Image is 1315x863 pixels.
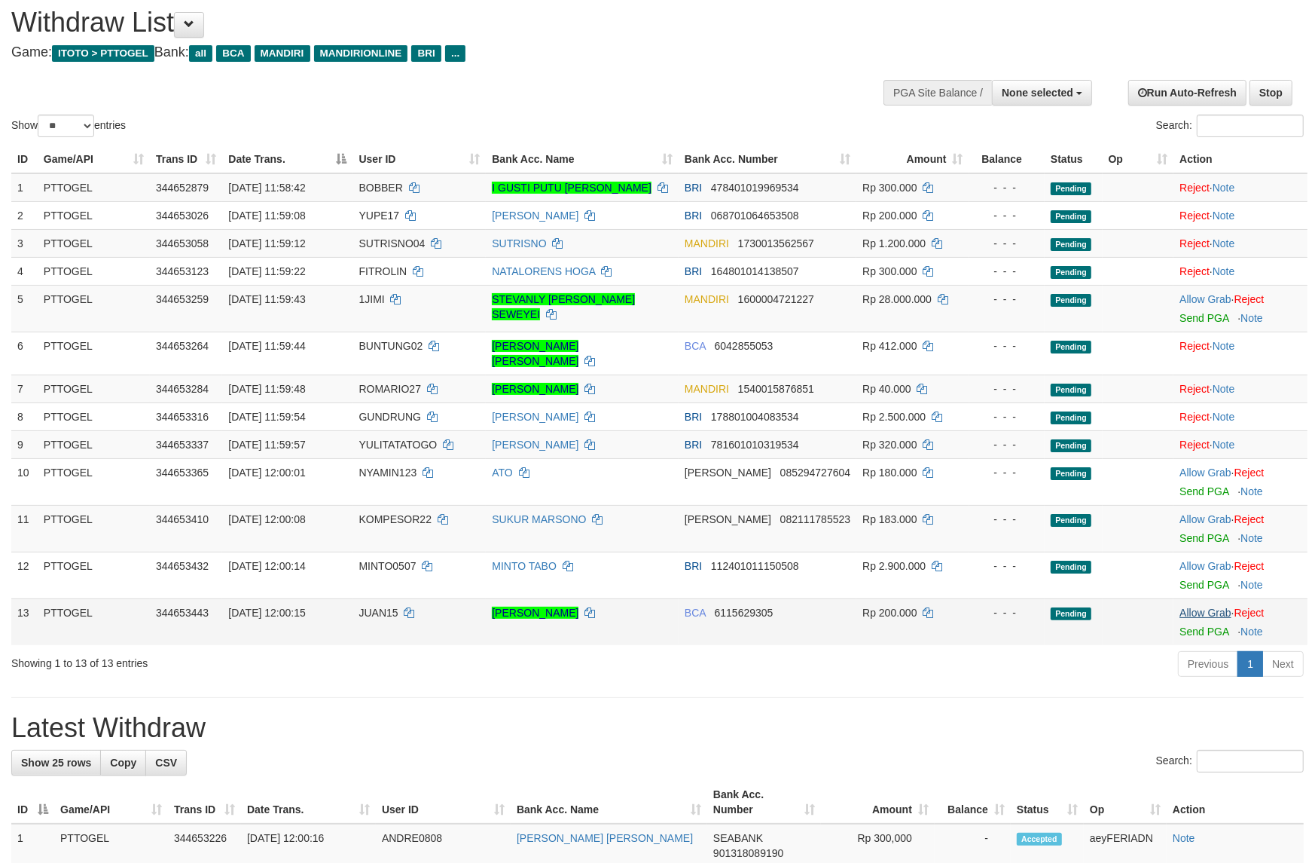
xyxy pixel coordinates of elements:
span: Copy 781601010319534 to clipboard [711,439,799,451]
span: · [1179,560,1234,572]
a: Note [1213,237,1235,249]
a: Reject [1234,560,1265,572]
td: PTTOGEL [38,458,150,505]
span: [DATE] 11:59:57 [228,439,305,451]
a: Reject [1179,411,1210,423]
td: PTTOGEL [38,375,150,402]
td: PTTOGEL [38,598,150,645]
a: Note [1240,485,1263,497]
span: [DATE] 12:00:14 [228,560,305,572]
a: Allow Grab [1179,560,1231,572]
a: Reject [1179,383,1210,395]
td: · [1173,598,1307,645]
span: 344653410 [156,513,209,525]
span: BUNTUNG02 [359,340,423,352]
span: BRI [685,210,702,222]
th: Date Trans.: activate to sort column ascending [241,781,376,824]
input: Search: [1197,750,1304,773]
td: PTTOGEL [38,201,150,229]
div: - - - [975,409,1039,424]
a: Reject [1179,265,1210,277]
span: 344652879 [156,182,209,194]
a: Allow Grab [1179,607,1231,619]
td: PTTOGEL [38,505,150,552]
a: Note [1240,626,1263,638]
span: Rp 180.000 [862,467,917,479]
a: NATALORENS HOGA [492,265,595,277]
td: PTTOGEL [38,552,150,598]
th: User ID: activate to sort column ascending [353,145,487,173]
span: Copy 6115629305 to clipboard [715,607,773,619]
td: · [1173,402,1307,430]
span: [PERSON_NAME] [685,513,771,525]
span: 344653432 [156,560,209,572]
a: CSV [145,750,187,776]
span: BCA [216,45,250,62]
span: Copy 1600004721227 to clipboard [738,293,814,305]
a: [PERSON_NAME] [492,607,578,619]
span: Pending [1051,238,1091,251]
span: Copy 178801004083534 to clipboard [711,411,799,423]
span: YUPE17 [359,210,400,222]
a: Copy [100,750,146,776]
span: Pending [1051,210,1091,223]
div: Showing 1 to 13 of 13 entries [11,650,537,671]
a: Next [1262,651,1304,677]
a: Reject [1234,293,1265,305]
span: BRI [685,182,702,194]
span: [DATE] 11:59:43 [228,293,305,305]
a: Note [1213,411,1235,423]
span: Rp 28.000.000 [862,293,932,305]
span: 344653284 [156,383,209,395]
th: Op: activate to sort column ascending [1084,781,1167,824]
span: Pending [1051,266,1091,279]
span: Pending [1051,467,1091,480]
span: Rp 2.900.000 [862,560,926,572]
div: - - - [975,292,1039,307]
a: [PERSON_NAME] [PERSON_NAME] [492,340,578,367]
span: Rp 300.000 [862,265,917,277]
div: PGA Site Balance / [883,80,992,106]
td: 11 [11,505,38,552]
span: [DATE] 11:58:42 [228,182,305,194]
a: SUTRISNO [492,237,546,249]
span: [DATE] 11:59:44 [228,340,305,352]
div: - - - [975,465,1039,480]
th: Bank Acc. Number: activate to sort column ascending [679,145,856,173]
td: · [1173,257,1307,285]
a: Note [1213,210,1235,222]
span: 344653264 [156,340,209,352]
td: PTTOGEL [38,430,150,458]
th: Date Trans.: activate to sort column descending [222,145,352,173]
span: Copy 082111785523 to clipboard [780,513,850,525]
a: Send PGA [1179,579,1228,591]
div: - - - [975,512,1039,527]
a: Reject [1179,182,1210,194]
span: [DATE] 11:59:12 [228,237,305,249]
td: · [1173,458,1307,505]
a: Note [1240,532,1263,544]
span: Pending [1051,439,1091,452]
span: 344653058 [156,237,209,249]
a: 1 [1237,651,1263,677]
td: PTTOGEL [38,173,150,202]
a: SUKUR MARSONO [492,513,586,525]
div: - - - [975,605,1039,620]
span: Rp 200.000 [862,210,917,222]
a: Send PGA [1179,532,1228,544]
th: Game/API: activate to sort column ascending [54,781,168,824]
span: Pending [1051,607,1091,620]
div: - - - [975,559,1039,574]
a: Stop [1249,80,1292,106]
span: Copy 6042855053 to clipboard [715,340,773,352]
span: FITROLIN [359,265,407,277]
th: Trans ID: activate to sort column ascending [168,781,241,824]
span: Pending [1051,561,1091,574]
a: Reject [1179,210,1210,222]
span: · [1179,513,1234,525]
span: BCA [685,340,706,352]
a: Note [1240,579,1263,591]
th: Status: activate to sort column ascending [1011,781,1084,824]
span: 344653365 [156,467,209,479]
div: - - - [975,437,1039,452]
